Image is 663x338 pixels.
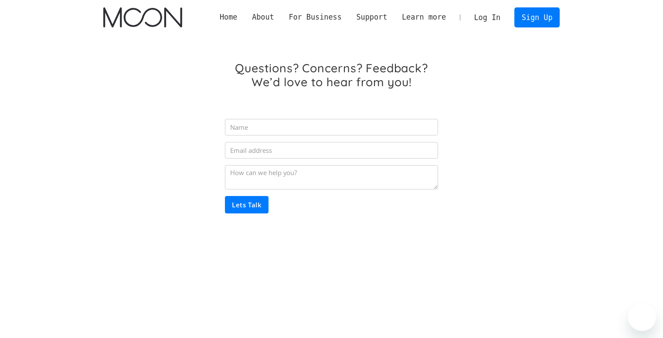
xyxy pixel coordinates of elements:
a: Sign Up [514,7,560,27]
iframe: Button to launch messaging window [628,303,656,331]
input: Name [225,119,438,135]
div: Support [349,12,394,23]
div: For Business [282,12,349,23]
a: Log In [467,8,508,27]
div: Learn more [402,12,446,23]
input: Lets Talk [225,196,269,213]
a: Home [212,12,245,23]
img: Moon Logo [103,7,182,27]
form: Email Form [225,113,438,213]
a: home [103,7,182,27]
input: Email address [225,142,438,159]
div: About [252,12,274,23]
h1: Questions? Concerns? Feedback? We’d love to hear from you! [225,61,438,89]
div: Learn more [394,12,453,23]
div: Support [356,12,387,23]
div: For Business [289,12,341,23]
div: About [245,12,281,23]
